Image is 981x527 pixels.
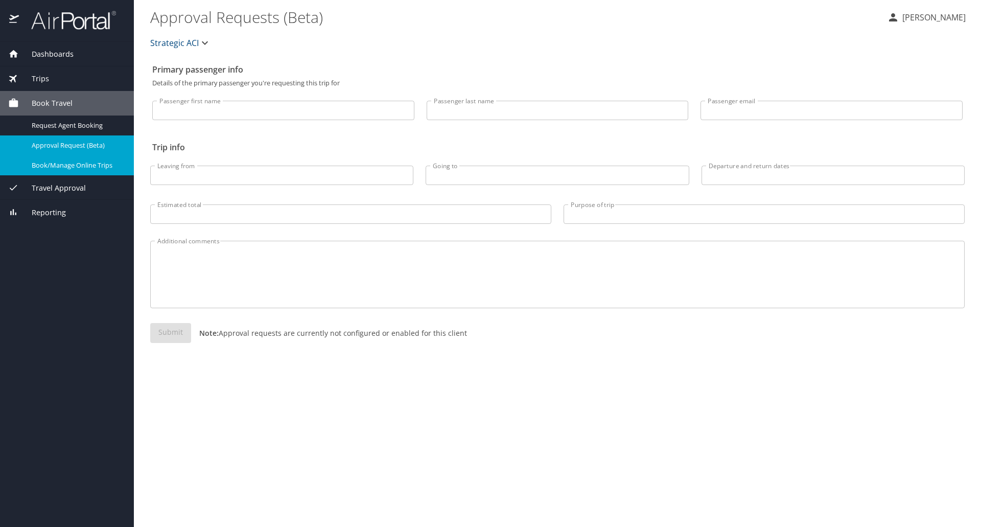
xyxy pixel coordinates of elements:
[883,8,970,27] button: [PERSON_NAME]
[19,49,74,60] span: Dashboards
[32,141,122,150] span: Approval Request (Beta)
[152,80,963,86] p: Details of the primary passenger you're requesting this trip for
[9,10,20,30] img: icon-airportal.png
[152,61,963,78] h2: Primary passenger info
[20,10,116,30] img: airportal-logo.png
[19,73,49,84] span: Trips
[152,139,963,155] h2: Trip info
[32,121,122,130] span: Request Agent Booking
[32,161,122,170] span: Book/Manage Online Trips
[150,36,199,50] span: Strategic ACI
[19,182,86,194] span: Travel Approval
[199,328,219,338] strong: Note:
[19,98,73,109] span: Book Travel
[150,1,879,33] h1: Approval Requests (Beta)
[146,33,215,53] button: Strategic ACI
[899,11,966,24] p: [PERSON_NAME]
[19,207,66,218] span: Reporting
[191,328,467,338] p: Approval requests are currently not configured or enabled for this client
